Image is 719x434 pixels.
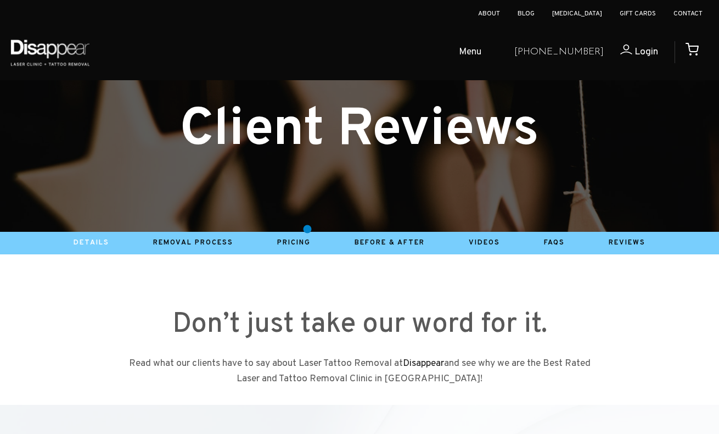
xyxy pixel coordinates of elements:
h1: Client Reviews [9,105,710,157]
a: About [478,9,500,18]
a: Videos [469,238,500,247]
a: Contact [673,9,703,18]
p: Read what our clients have to say about Laser Tattoo Removal at and see why we are the Best Rated... [121,356,598,388]
ul: Open Mobile Menu [100,35,505,70]
a: Blog [518,9,535,18]
img: Disappear - Laser Clinic and Tattoo Removal Services in Sydney, Australia [8,33,92,72]
a: [PHONE_NUMBER] [514,44,604,60]
a: Pricing [277,238,311,247]
a: Login [604,44,658,60]
span: Menu [459,44,481,60]
a: Disappear [403,357,444,370]
a: Details [74,238,109,247]
a: Reviews [609,238,645,247]
a: Menu [420,35,505,70]
a: Gift Cards [620,9,656,18]
a: Faqs [544,238,565,247]
a: [MEDICAL_DATA] [552,9,602,18]
a: Before & After [355,238,425,247]
small: Don’t just take our word for it. [172,307,547,342]
a: Removal Process [153,238,233,247]
span: Login [634,46,658,58]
